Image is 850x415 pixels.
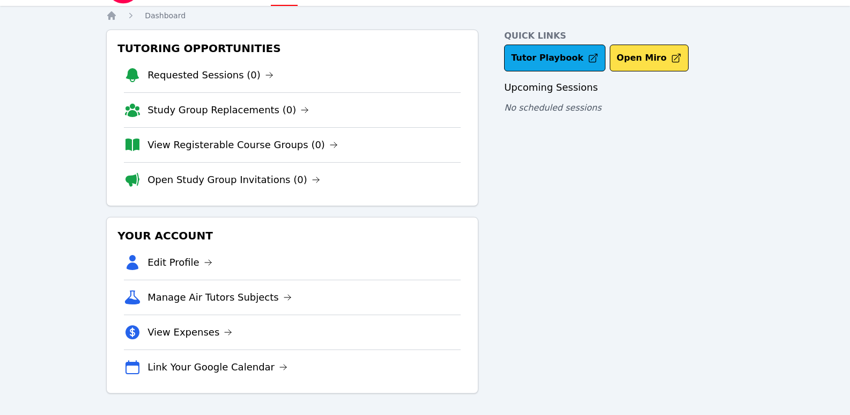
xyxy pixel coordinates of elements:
nav: Breadcrumb [106,10,744,21]
a: Manage Air Tutors Subjects [147,290,292,305]
a: View Registerable Course Groups (0) [147,137,338,152]
a: Dashboard [145,10,186,21]
a: Edit Profile [147,255,212,270]
a: Tutor Playbook [504,45,605,71]
button: Open Miro [610,45,689,71]
h4: Quick Links [504,30,744,42]
span: No scheduled sessions [504,103,601,113]
a: Study Group Replacements (0) [147,103,309,118]
h3: Tutoring Opportunities [115,39,469,58]
a: View Expenses [147,325,232,340]
h3: Upcoming Sessions [504,80,744,95]
span: Dashboard [145,11,186,20]
h3: Your Account [115,226,469,245]
a: Open Study Group Invitations (0) [147,172,320,187]
a: Requested Sessions (0) [147,68,274,83]
a: Link Your Google Calendar [147,360,287,375]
